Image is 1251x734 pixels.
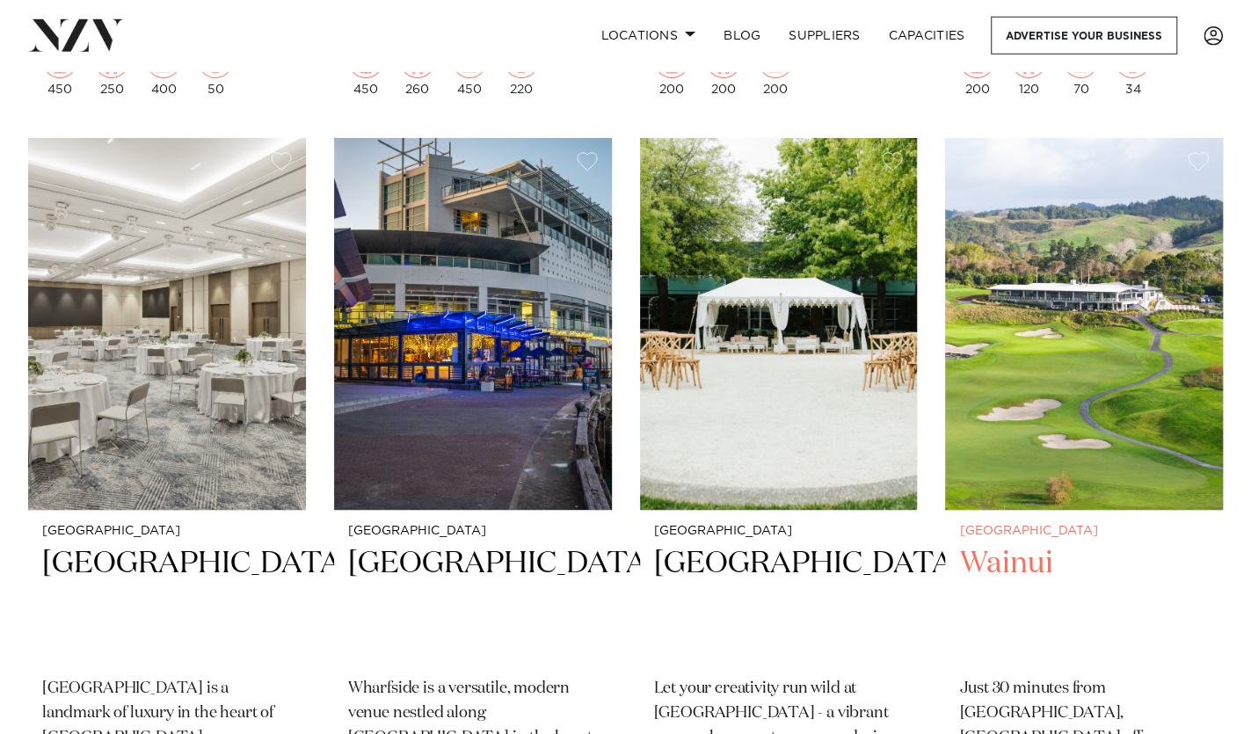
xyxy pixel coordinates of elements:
[709,17,775,55] a: BLOG
[586,17,709,55] a: Locations
[348,544,598,663] h2: [GEOGRAPHIC_DATA]
[959,525,1209,538] small: [GEOGRAPHIC_DATA]
[959,544,1209,663] h2: Wainui
[991,17,1177,55] a: Advertise your business
[28,19,124,51] img: nzv-logo.png
[875,17,979,55] a: Capacities
[775,17,874,55] a: SUPPLIERS
[348,525,598,538] small: [GEOGRAPHIC_DATA]
[654,525,904,538] small: [GEOGRAPHIC_DATA]
[654,544,904,663] h2: [GEOGRAPHIC_DATA]
[42,525,292,538] small: [GEOGRAPHIC_DATA]
[42,544,292,663] h2: [GEOGRAPHIC_DATA]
